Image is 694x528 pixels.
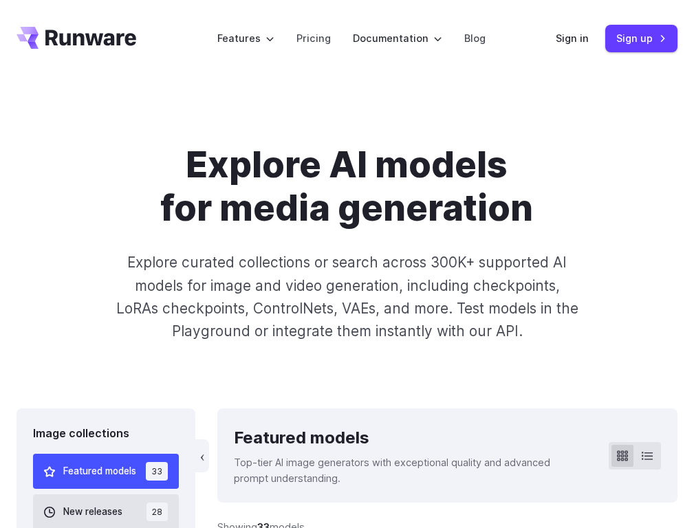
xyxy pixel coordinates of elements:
a: Blog [464,30,486,46]
span: Featured models [63,464,136,479]
a: Sign up [605,25,677,52]
span: 33 [146,462,168,481]
label: Documentation [353,30,442,46]
div: Featured models [234,425,587,451]
label: Features [217,30,274,46]
a: Pricing [296,30,331,46]
button: ‹ [195,439,209,472]
span: 28 [147,503,168,521]
p: Top-tier AI image generators with exceptional quality and advanced prompt understanding. [234,454,587,486]
span: New releases [63,505,122,520]
a: Go to / [17,27,136,49]
button: Featured models 33 [33,454,179,489]
h1: Explore AI models for media generation [83,143,611,229]
div: Image collections [33,425,179,443]
a: Sign in [556,30,589,46]
p: Explore curated collections or search across 300K+ supported AI models for image and video genera... [116,251,578,342]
